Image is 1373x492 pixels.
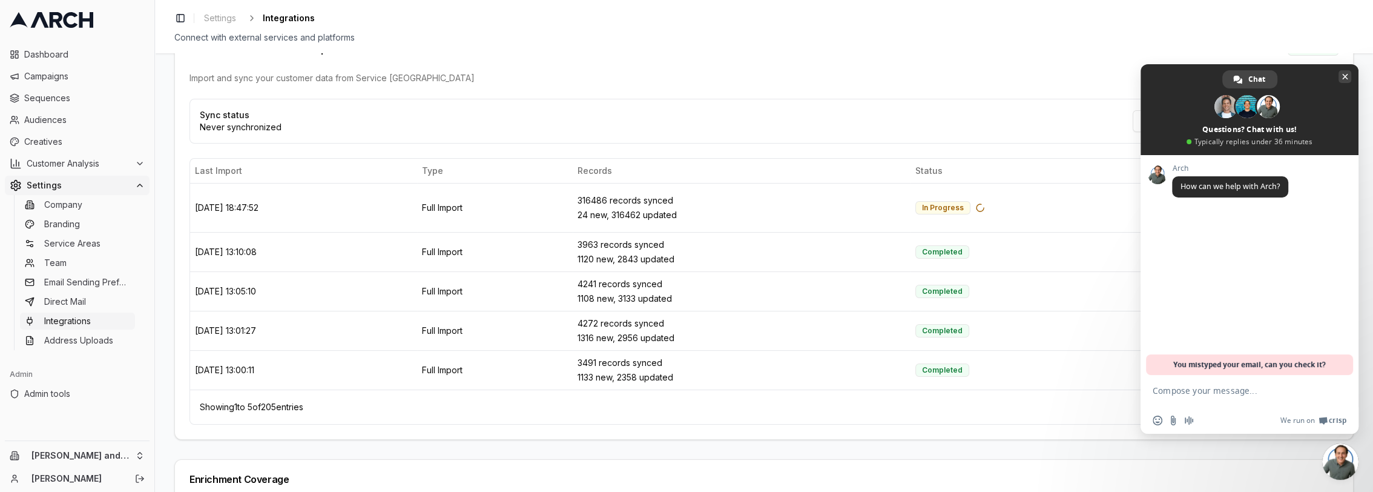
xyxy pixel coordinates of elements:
div: Chat [1222,70,1277,88]
span: We run on [1280,416,1315,425]
span: [PERSON_NAME] and Sons [31,450,130,461]
th: Records [573,159,910,183]
span: Integrations [263,12,315,24]
a: Company [20,196,135,213]
div: 1108 new, 3133 updated [578,293,906,305]
span: Sequences [24,92,145,104]
span: Settings [204,12,236,24]
span: How can we help with Arch? [1180,181,1280,191]
a: Campaigns [5,67,150,86]
textarea: Compose your message... [1153,385,1320,407]
td: Full Import [417,232,573,271]
span: You mistyped your email, can you check it? [1173,354,1326,375]
span: Dashboard [24,48,145,61]
td: Full Import [417,311,573,350]
div: Connect with external services and platforms [174,32,1354,44]
span: Insert an emoji [1153,416,1162,425]
div: 4272 records synced [578,317,906,330]
a: Sequences [5,88,150,108]
td: Full Import [417,271,573,311]
span: Direct Mail [44,296,86,308]
th: Last Import [190,159,417,183]
span: Admin tools [24,388,145,400]
a: Branding [20,216,135,233]
nav: breadcrumb [199,10,315,27]
div: 3491 records synced [578,357,906,369]
div: 24 new, 316462 updated [578,209,906,221]
span: Integrations [44,315,91,327]
td: [DATE] 18:47:52 [190,183,417,232]
div: 1133 new, 2358 updated [578,371,906,384]
div: Completed [915,285,969,298]
a: Email Sending Preferences [20,274,135,291]
div: Showing 1 to 5 of 205 entries [200,401,303,413]
a: Service Areas [20,235,135,252]
td: Full Import [417,183,573,232]
a: Admin tools [5,384,150,404]
a: Direct Mail [20,293,135,310]
div: 1316 new, 2956 updated [578,332,906,344]
div: Close chat [1322,444,1358,480]
div: In Progress [915,201,970,214]
span: Team [44,257,67,269]
div: Import and sync your customer data from Service [GEOGRAPHIC_DATA] [189,72,1338,84]
div: 3963 records synced [578,239,906,251]
td: [DATE] 13:10:08 [190,232,417,271]
span: Address Uploads [44,334,113,347]
a: Integrations [20,313,135,330]
span: Company [44,199,82,211]
span: Send a file [1168,416,1178,425]
span: Arch [1172,164,1288,173]
th: Type [417,159,573,183]
div: Enrichment Coverage [189,474,1338,484]
td: [DATE] 13:00:11 [190,350,417,390]
button: Log out [131,470,148,487]
span: Email Sending Preferences [44,276,130,288]
div: Completed [915,245,969,259]
div: 1120 new, 2843 updated [578,253,906,265]
a: Creatives [5,132,150,151]
span: Service Areas [44,238,100,250]
span: Customer Analysis [27,158,130,170]
button: Disable Nightly Syncs [1133,110,1246,132]
span: Close chat [1338,70,1351,83]
div: 4241 records synced [578,278,906,290]
a: Settings [199,10,241,27]
button: Customer Analysis [5,154,150,173]
p: Never synchronized [200,121,282,133]
a: Dashboard [5,45,150,64]
span: Audio message [1184,416,1194,425]
span: Campaigns [24,70,145,82]
span: Branding [44,218,80,230]
button: Settings [5,176,150,195]
span: Chat [1248,70,1265,88]
th: Status [910,159,1156,183]
a: Audiences [5,110,150,130]
span: Settings [27,179,130,191]
div: 316486 records synced [578,194,906,207]
a: [PERSON_NAME] [31,473,122,485]
td: Full Import [417,350,573,390]
button: [PERSON_NAME] and Sons [5,446,150,465]
div: Completed [915,364,969,377]
a: We run onCrisp [1280,416,1346,425]
td: [DATE] 13:01:27 [190,311,417,350]
div: Completed [915,324,969,337]
div: Admin [5,365,150,384]
span: Crisp [1329,416,1346,425]
span: Audiences [24,114,145,126]
a: Team [20,254,135,271]
span: Creatives [24,136,145,148]
td: [DATE] 13:05:10 [190,271,417,311]
a: Address Uploads [20,332,135,349]
p: Sync status [200,109,282,121]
